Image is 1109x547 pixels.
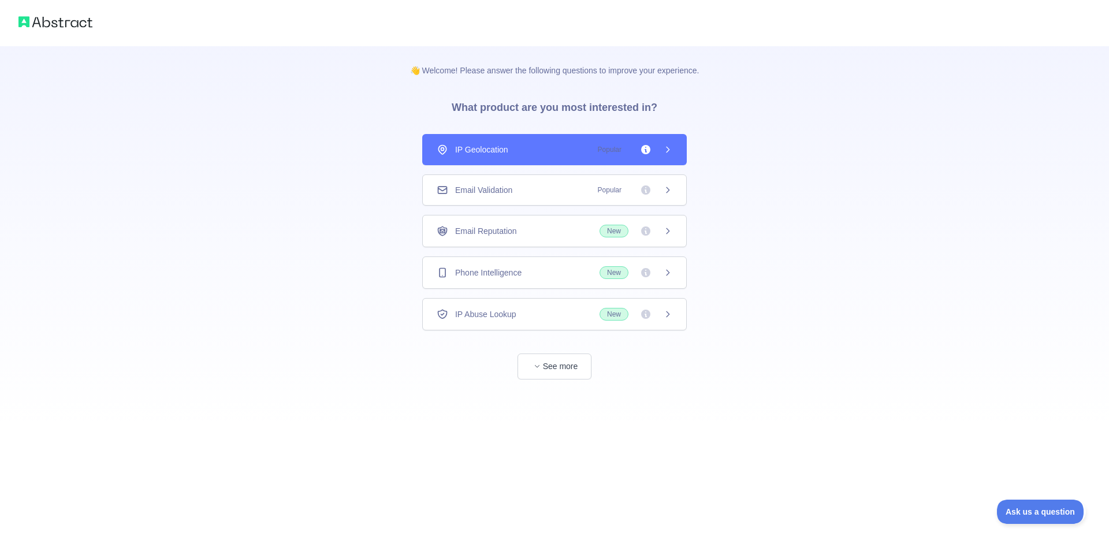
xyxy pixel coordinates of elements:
span: New [600,266,628,279]
span: Popular [591,144,628,155]
iframe: Toggle Customer Support [997,500,1086,524]
h3: What product are you most interested in? [433,76,676,134]
img: Abstract logo [18,14,92,30]
span: IP Abuse Lookup [455,308,516,320]
p: 👋 Welcome! Please answer the following questions to improve your experience. [392,46,718,76]
span: IP Geolocation [455,144,508,155]
span: Email Validation [455,184,512,196]
span: Phone Intelligence [455,267,522,278]
span: New [600,225,628,237]
span: New [600,308,628,321]
span: Popular [591,184,628,196]
span: Email Reputation [455,225,517,237]
button: See more [518,353,591,379]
